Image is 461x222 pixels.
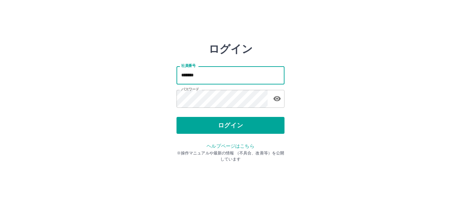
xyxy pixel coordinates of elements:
[177,117,284,134] button: ログイン
[181,87,199,92] label: パスワード
[177,150,284,162] p: ※操作マニュアルや最新の情報 （不具合、改善等）を公開しています
[209,43,253,55] h2: ログイン
[181,63,195,68] label: 社員番号
[207,143,254,149] a: ヘルプページはこちら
